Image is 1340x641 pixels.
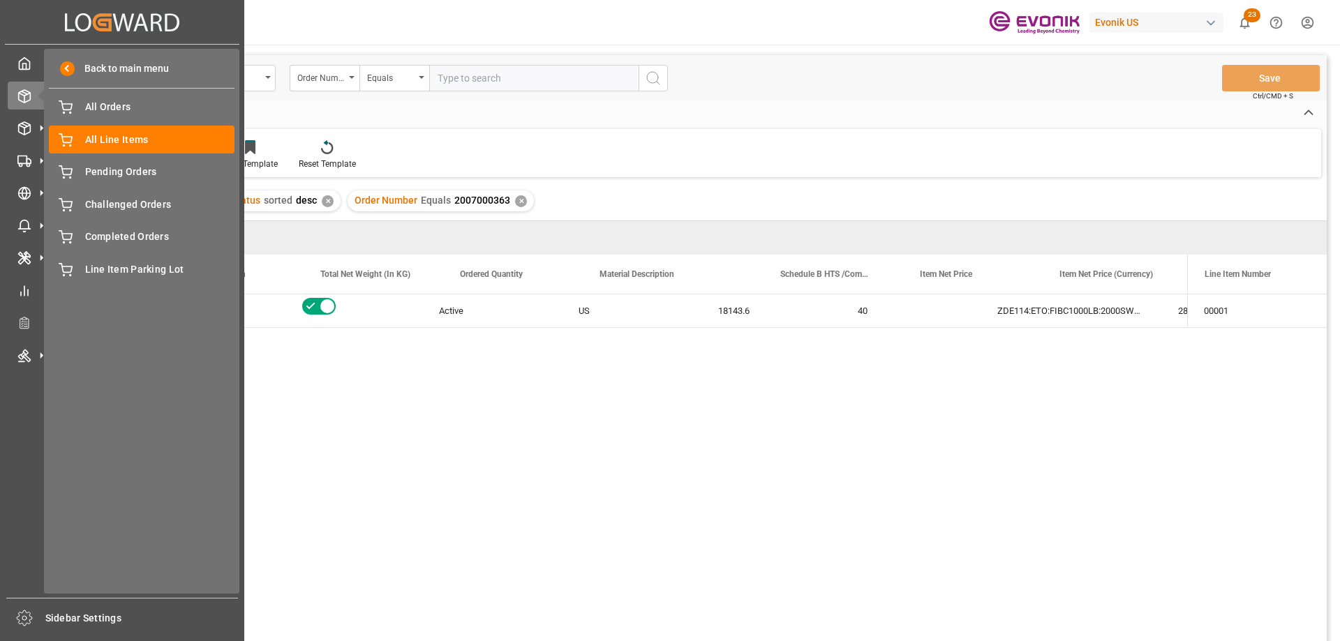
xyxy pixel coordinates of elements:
button: open menu [290,65,359,91]
a: Completed Orders [49,223,234,250]
span: Pending Orders [85,165,235,179]
div: ✕ [322,195,334,207]
a: All Orders [49,93,234,121]
span: sorted [264,195,292,206]
span: desc [296,195,317,206]
button: search button [639,65,668,91]
div: ZDE114:ETO:FIBC1000LB:2000SWP:I2:P:$ [981,294,1161,327]
span: Line Item Parking Lot [85,262,235,277]
span: Sidebar Settings [45,611,239,626]
a: Transport Planner [8,309,237,336]
div: 00001 [1187,294,1327,327]
span: Total Net Weight (In KG) [320,269,410,279]
input: Type to search [429,65,639,91]
div: 40 [841,294,981,327]
span: 2007000363 [454,195,510,206]
span: Back to main menu [75,61,169,76]
button: show 23 new notifications [1229,7,1260,38]
button: Evonik US [1089,9,1229,36]
span: Material Description [600,269,674,279]
span: Completed Orders [85,229,235,244]
a: All Line Items [49,126,234,153]
div: Evonik US [1089,13,1223,33]
a: My Reports [8,276,237,303]
button: Help Center [1260,7,1292,38]
span: Item Net Price (Currency) [1059,269,1153,279]
img: Evonik-brand-mark-Deep-Purple-RGB.jpeg_1700498283.jpeg [989,10,1080,35]
span: Item Net Price [920,269,972,279]
span: Order Number [355,195,417,206]
button: open menu [359,65,429,91]
div: Order Number [297,68,345,84]
span: Equals [421,195,451,206]
div: 18143.6 [701,294,841,327]
button: Save [1222,65,1320,91]
div: Equals [367,68,415,84]
span: All Orders [85,100,235,114]
span: 23 [1244,8,1260,22]
div: 2811225000 [1161,294,1301,327]
span: All Line Items [85,133,235,147]
div: ✕ [515,195,527,207]
div: Press SPACE to select this row. [1187,294,1327,328]
span: Challenged Orders [85,197,235,212]
span: Line Item Number [1205,269,1271,279]
span: Schedule B HTS /Commodity Code (HS Code) [780,269,874,279]
div: Reset Template [299,158,356,170]
div: US [562,294,701,327]
a: Pending Orders [49,158,234,186]
div: Active [439,295,545,327]
span: Ordered Quantity [460,269,523,279]
span: Ctrl/CMD + S [1253,91,1293,101]
div: Save Template [223,158,278,170]
a: Line Item Parking Lot [49,255,234,282]
a: My Cockpit [8,50,237,77]
a: Challenged Orders [49,190,234,218]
